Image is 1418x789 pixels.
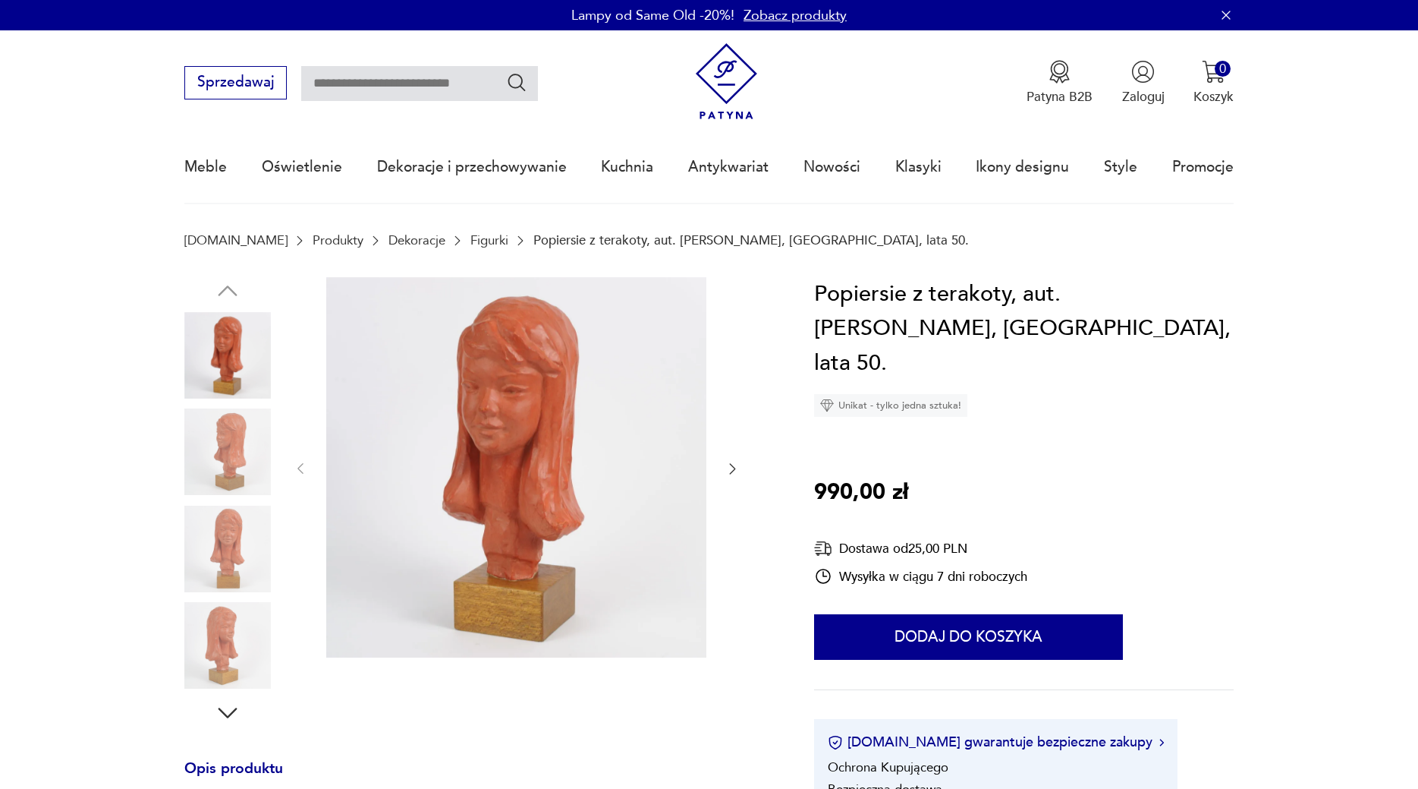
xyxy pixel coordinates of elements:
div: Wysyłka w ciągu 7 dni roboczych [814,567,1027,585]
button: 0Koszyk [1193,60,1234,106]
a: Klasyki [895,132,942,202]
img: Ikona diamentu [820,399,834,412]
a: Ikony designu [976,132,1069,202]
div: Unikat - tylko jedna sztuka! [814,394,967,417]
p: Popiersie z terakoty, aut. [PERSON_NAME], [GEOGRAPHIC_DATA], lata 50. [533,233,969,248]
a: Ikona medaluPatyna B2B [1027,60,1093,106]
a: Nowości [803,132,860,202]
p: Patyna B2B [1027,88,1093,106]
a: Produkty [313,233,363,248]
a: Figurki [470,233,508,248]
img: Ikona certyfikatu [828,735,843,750]
img: Zdjęcie produktu Popiersie z terakoty, aut. Paul Serste, Belgia, lata 50. [184,506,271,592]
button: [DOMAIN_NAME] gwarantuje bezpieczne zakupy [828,733,1164,752]
button: Sprzedawaj [184,66,287,99]
a: Antykwariat [688,132,769,202]
a: [DOMAIN_NAME] [184,233,288,248]
a: Zobacz produkty [744,6,847,25]
img: Zdjęcie produktu Popiersie z terakoty, aut. Paul Serste, Belgia, lata 50. [326,277,706,658]
img: Ikona medalu [1048,60,1071,84]
img: Ikona strzałki w prawo [1159,739,1164,746]
button: Zaloguj [1122,60,1165,106]
p: 990,00 zł [814,475,908,510]
img: Patyna - sklep z meblami i dekoracjami vintage [688,43,765,120]
p: Koszyk [1193,88,1234,106]
button: Szukaj [506,71,528,93]
a: Oświetlenie [262,132,342,202]
li: Ochrona Kupującego [828,759,948,776]
a: Meble [184,132,227,202]
p: Lampy od Same Old -20%! [571,6,734,25]
p: Zaloguj [1122,88,1165,106]
img: Zdjęcie produktu Popiersie z terakoty, aut. Paul Serste, Belgia, lata 50. [184,602,271,689]
img: Ikona koszyka [1202,60,1225,84]
div: Dostawa od 25,00 PLN [814,539,1027,558]
div: 0 [1215,61,1231,77]
a: Dekoracje i przechowywanie [377,132,567,202]
img: Zdjęcie produktu Popiersie z terakoty, aut. Paul Serste, Belgia, lata 50. [184,312,271,399]
a: Style [1104,132,1137,202]
a: Kuchnia [601,132,653,202]
h1: Popiersie z terakoty, aut. [PERSON_NAME], [GEOGRAPHIC_DATA], lata 50. [814,277,1234,381]
a: Dekoracje [388,233,445,248]
a: Promocje [1172,132,1234,202]
img: Ikona dostawy [814,539,832,558]
a: Sprzedawaj [184,77,287,90]
img: Ikonka użytkownika [1131,60,1155,84]
img: Zdjęcie produktu Popiersie z terakoty, aut. Paul Serste, Belgia, lata 50. [184,409,271,495]
button: Patyna B2B [1027,60,1093,106]
button: Dodaj do koszyka [814,614,1123,660]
